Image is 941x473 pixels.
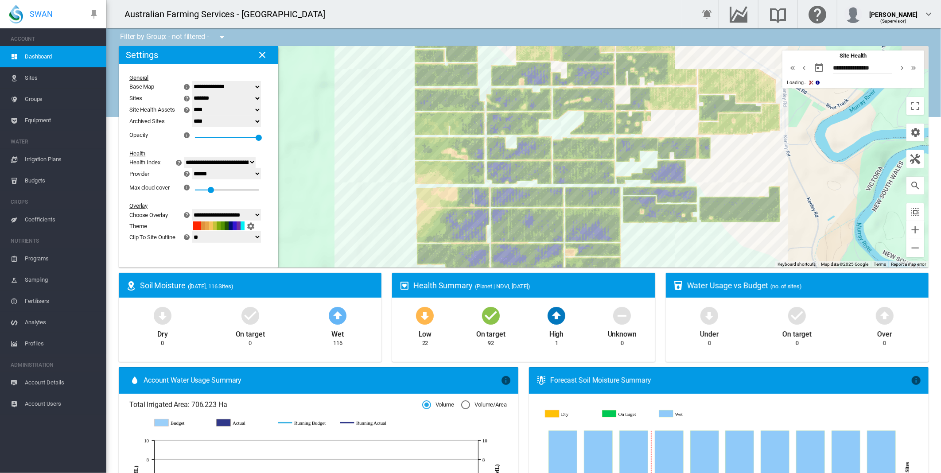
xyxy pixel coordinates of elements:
button: icon-help-circle [181,209,193,220]
div: Australian Farming Services - [GEOGRAPHIC_DATA] [124,8,333,20]
button: icon-help-circle [173,157,185,168]
div: 0 [708,339,711,347]
md-icon: icon-arrow-up-bold-circle [874,305,895,326]
div: 22 [422,339,428,347]
button: icon-cog [245,221,257,231]
md-icon: icon-help-circle [182,93,192,104]
span: Coefficients [25,209,99,230]
md-icon: icon-minus-circle [611,305,633,326]
md-icon: icon-chevron-left [799,62,809,73]
div: High [549,326,564,339]
md-icon: icon-water [129,375,140,386]
div: Filter by Group: - not filtered - [113,28,233,46]
button: icon-help-circle [181,232,193,242]
div: Site Health Assets [129,106,175,113]
md-icon: icon-information [183,81,193,92]
g: Actual [217,419,270,427]
md-icon: icon-checkbox-marked-circle [480,305,502,326]
md-icon: icon-cup-water [673,280,684,291]
md-icon: icon-information [911,375,922,386]
md-icon: icon-arrow-down-bold-circle [414,305,436,326]
md-icon: icon-cog [245,221,256,231]
g: Budget [155,419,208,427]
div: 116 [333,339,342,347]
md-icon: icon-information [501,375,511,386]
g: On target [603,410,654,418]
div: On target [782,326,812,339]
button: icon-menu-down [213,28,231,46]
tspan: 10 [482,438,487,443]
md-icon: icon-information [814,79,821,86]
md-icon: icon-map-marker-radius [126,280,136,291]
div: Archived Sites [129,118,193,124]
md-icon: icon-content-cut [808,79,814,86]
button: icon-chevron-right [897,62,908,73]
div: Choose Overlay [129,212,168,218]
div: Health Summary [413,280,648,291]
span: CROPS [11,195,99,209]
span: ADMINISTRATION [11,358,99,372]
div: Health Index [129,159,160,166]
div: Health [129,150,257,157]
g: Running Actual [340,419,393,427]
button: icon-chevron-left [798,62,810,73]
md-icon: icon-pin [89,9,99,19]
md-icon: icon-arrow-up-bold-circle [546,305,567,326]
div: On target [236,326,265,339]
g: Dry [545,410,596,418]
span: (Planet | NDVI, [DATE]) [475,283,530,290]
div: Wet [332,326,344,339]
div: Sites [129,95,142,101]
md-icon: icon-arrow-down-bold-circle [152,305,173,326]
md-icon: Click here for help [807,9,828,19]
div: Theme [129,223,193,229]
div: 0 [883,339,886,347]
div: 1 [555,339,558,347]
div: Low [419,326,432,339]
h2: Settings [126,50,158,60]
div: 0 [249,339,252,347]
button: icon-cog [906,124,924,141]
span: Map data ©2025 Google [821,262,868,267]
img: profile.jpg [844,5,862,23]
span: Dashboard [25,46,99,67]
img: SWAN-Landscape-Logo-Colour-drop.png [9,5,23,23]
div: 0 [621,339,624,347]
div: Overlay [129,202,257,209]
span: Irrigation Plans [25,149,99,170]
md-icon: icon-help-circle [174,157,184,168]
div: Clip To Site Outline [129,234,175,240]
button: icon-chevron-double-left [787,62,798,73]
md-icon: icon-close [257,50,268,60]
tspan: 8 [147,457,149,462]
span: (no. of sites) [770,283,802,290]
span: Site Health [840,52,867,59]
div: Water Usage vs Budget [687,280,922,291]
md-icon: icon-information [183,182,193,193]
md-icon: icon-help-circle [182,209,192,220]
md-icon: icon-chevron-double-left [788,62,797,73]
span: Loading... [787,80,808,85]
md-icon: icon-checkbox-marked-circle [240,305,261,326]
span: NUTRIENTS [11,234,99,248]
md-icon: icon-help-circle [182,232,192,242]
button: icon-magnify [906,177,924,194]
md-icon: icon-chevron-double-right [909,62,919,73]
md-radio-button: Volume [422,401,454,409]
g: Wet [660,410,711,418]
div: Forecast Soil Moisture Summary [550,376,911,385]
a: Report a map error [891,262,926,267]
div: 92 [488,339,494,347]
md-icon: icon-chevron-down [923,9,934,19]
span: Account Details [25,372,99,393]
button: icon-help-circle [181,168,193,179]
div: Max cloud cover [129,184,170,191]
span: Budgets [25,170,99,191]
span: Sites [25,67,99,89]
tspan: 8 [482,457,485,462]
md-icon: icon-magnify [910,180,921,191]
div: Soil Moisture [140,280,374,291]
button: icon-close [253,46,271,64]
div: Dry [157,326,168,339]
div: Unknown [608,326,637,339]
